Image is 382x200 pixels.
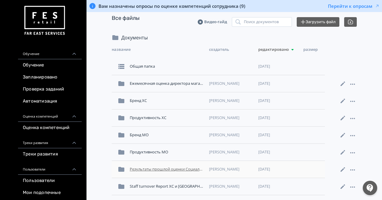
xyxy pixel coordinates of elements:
[18,122,82,134] a: Оценка компетенций
[18,148,82,160] a: Треки развития
[127,164,207,175] div: Результаты прошлой оценки Социальный лифт
[258,132,270,138] span: [DATE]
[258,98,270,104] span: [DATE]
[207,78,256,89] div: [PERSON_NAME]
[207,181,256,192] div: [PERSON_NAME]
[119,34,148,41] div: Документы
[127,130,207,140] div: Бренд MO
[207,147,256,158] div: [PERSON_NAME]
[18,187,82,199] a: Мои подопечные
[112,127,325,144] div: Бренд MO[PERSON_NAME][DATE]
[209,46,258,53] div: Создатель
[112,144,325,161] div: Продуктивность MO[PERSON_NAME][DATE]
[127,78,207,89] div: Ежемесячная оценка директора магазина
[112,161,325,178] div: Результаты прошлой оценки Социальный лифт[PERSON_NAME][DATE]
[258,63,270,69] span: [DATE]
[127,181,207,192] div: Staff turnover Report XC и MO
[207,95,256,106] div: [PERSON_NAME]
[328,3,380,9] button: Перейти к опросам
[18,71,82,83] a: Запланировано
[112,109,325,127] div: Продуктивность XC[PERSON_NAME][DATE]
[18,83,82,95] a: Проверка заданий
[258,149,270,155] span: [DATE]
[127,61,207,72] div: Общая папка
[258,115,270,121] span: [DATE]
[198,19,227,25] a: Видео-гайд
[258,183,270,189] span: [DATE]
[18,107,82,122] div: Оценка компетенций
[112,15,140,21] a: Все файлы
[99,3,245,9] span: Вам назначены опросы по оценке компетенций сотрудника (9)
[23,4,66,38] img: https://files.teachbase.ru/system/account/57463/logo/medium-936fc5084dd2c598f50a98b9cbe0469a.png
[207,164,256,175] div: [PERSON_NAME]
[18,160,82,175] div: Пользователи
[18,45,82,59] div: Обучение
[18,59,82,71] a: Обучение
[18,134,82,148] div: Треки развития
[112,92,325,109] div: Бренд XC[PERSON_NAME][DATE]
[258,46,303,53] div: Редактировано
[18,175,82,187] a: Пользователи
[127,147,207,158] div: Продуктивность MO
[112,46,209,53] div: Название
[297,17,339,27] button: Загрузить файл
[18,95,82,107] a: Автоматизация
[127,112,207,123] div: Продуктивность XC
[112,75,325,92] div: Ежемесячная оценка директора магазина[PERSON_NAME][DATE]
[258,166,270,172] span: [DATE]
[303,46,327,53] div: Размер
[127,95,207,106] div: Бренд XC
[112,58,325,75] div: Общая папка[DATE]
[207,112,256,123] div: [PERSON_NAME]
[258,81,270,87] span: [DATE]
[112,178,325,195] div: Staff turnover Report XC и [GEOGRAPHIC_DATA][PERSON_NAME][DATE]
[207,130,256,140] div: [PERSON_NAME]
